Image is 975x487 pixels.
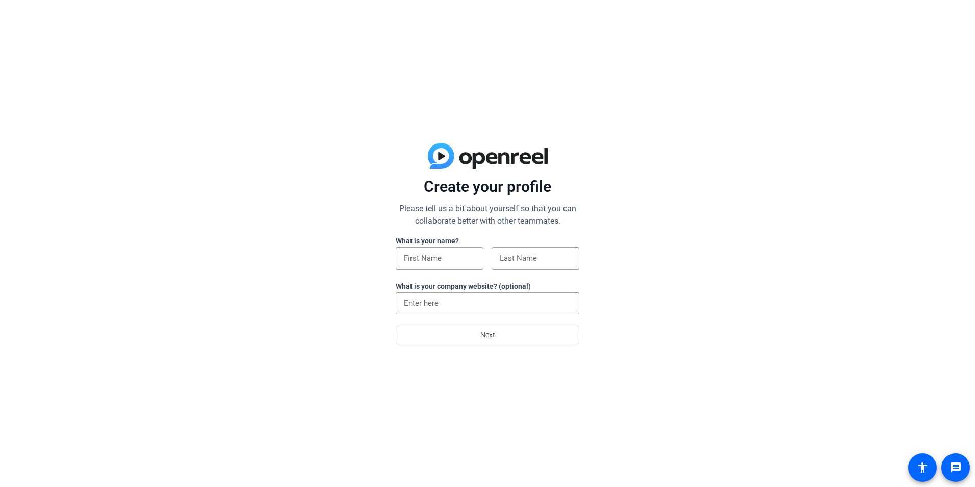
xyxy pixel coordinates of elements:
[404,252,475,264] input: First Name
[396,326,579,344] button: Next
[916,461,929,474] mat-icon: accessibility
[480,325,495,345] span: Next
[404,297,571,309] input: Enter here
[396,282,531,290] label: What is your company website? (optional)
[396,177,579,197] p: Create your profile
[396,203,579,227] p: Please tell us a bit about yourself so that you can collaborate better with other teammates.
[950,461,962,474] mat-icon: message
[396,237,459,245] label: What is your name?
[500,252,571,264] input: Last Name
[428,143,548,169] img: blue-gradient.svg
